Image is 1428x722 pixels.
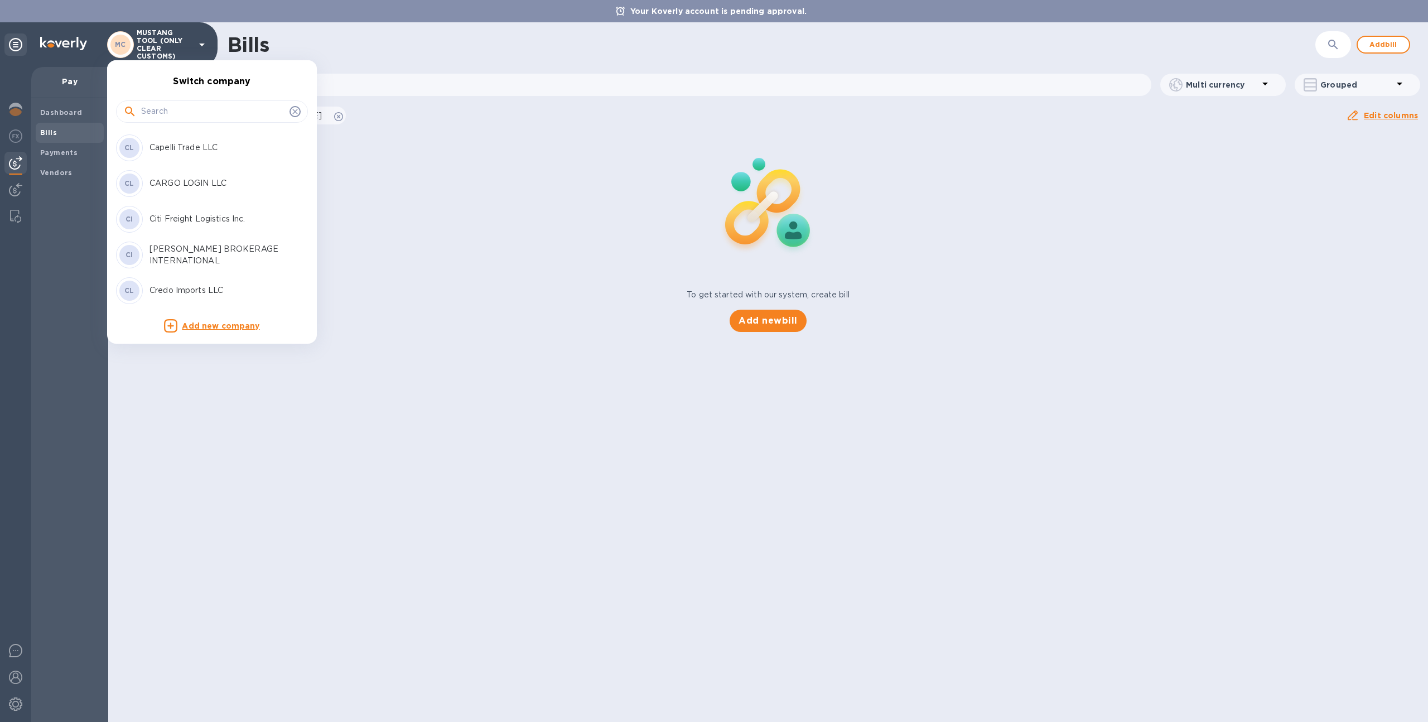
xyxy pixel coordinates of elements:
[149,285,290,296] p: Credo Imports LLC
[149,142,290,153] p: Capelli Trade LLC
[126,215,133,223] b: CI
[124,143,134,152] b: CL
[149,177,290,189] p: CARGO LOGIN LLC
[141,103,285,120] input: Search
[124,286,134,295] b: CL
[182,320,259,333] p: Add new company
[126,251,133,259] b: CI
[124,179,134,187] b: CL
[149,213,290,225] p: Citi Freight Logistics Inc.
[149,243,290,267] p: [PERSON_NAME] BROKERAGE INTERNATIONAL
